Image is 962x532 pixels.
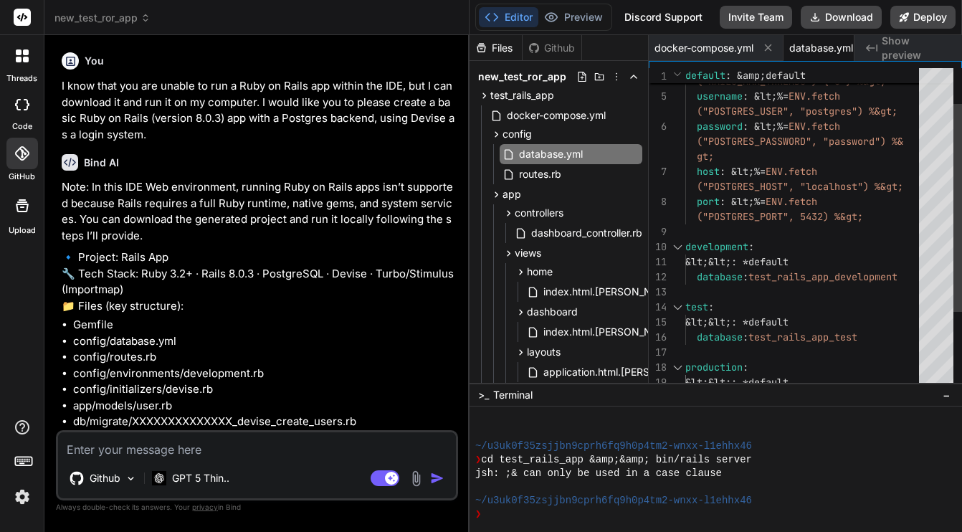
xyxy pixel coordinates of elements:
[478,70,566,84] span: new_test_ror_app
[890,6,956,29] button: Deploy
[697,120,743,133] span: password
[720,195,766,208] span: : &lt;%=
[481,453,752,467] span: cd test_rails_app &amp;&amp; bin/rails server
[503,127,532,141] span: config
[720,6,792,29] button: Invite Team
[748,240,754,253] span: :
[475,440,752,453] span: ~/u3uk0f35zsjjbn9cprh6fq9h0p4tm2-wnxx-l1ehhx46
[940,384,953,407] button: −
[685,376,789,389] span: &lt;&lt;: *default
[475,494,752,508] span: ~/u3uk0f35zsjjbn9cprh6fq9h0p4tm2-wnxx-l1ehhx46
[801,6,882,29] button: Download
[515,206,563,220] span: controllers
[62,78,455,143] p: I know that you are unable to run a Ruby on Rails app within the IDE, but I can download it and r...
[649,360,667,375] div: 18
[685,255,789,268] span: &lt;&lt;: *default
[685,240,748,253] span: development
[685,300,708,313] span: test
[152,471,166,485] img: GPT 5 Thinking High
[697,90,743,103] span: username
[475,467,722,480] span: jsh: ;& can only be used in a case clause
[685,361,743,374] span: production
[649,255,667,270] div: 11
[649,69,667,84] span: 1
[542,323,679,341] span: index.html.[PERSON_NAME]
[748,331,857,343] span: test_rails_app_test
[649,345,667,360] div: 17
[743,361,748,374] span: :
[668,360,687,375] div: Click to collapse the range.
[766,165,817,178] span: ENV.fetch
[172,471,229,485] p: GPT 5 Thin..
[943,388,951,402] span: −
[766,195,817,208] span: ENV.fetch
[518,146,584,163] span: database.yml
[649,239,667,255] div: 10
[697,210,863,223] span: ("POSTGRES_PORT", 5432) %&gt;
[789,90,840,103] span: ENV.fetch
[505,107,607,124] span: docker-compose.yml
[649,224,667,239] div: 9
[479,7,538,27] button: Editor
[697,180,903,193] span: ("POSTGRES_HOST", "localhost") %&gt;
[697,195,720,208] span: port
[62,250,455,314] p: 🔹 Project: Rails App 🔧 Tech Stack: Ruby 3.2+ · Rails 8.0.3 · PostgreSQL · Devise · Turbo/Stimulus...
[10,485,34,509] img: settings
[62,179,455,244] p: Note: In this IDE Web environment, running Ruby on Rails apps isn’t supported because Rails requi...
[73,398,455,414] li: app/models/user.rb
[720,165,766,178] span: : &lt;%=
[12,120,32,133] label: code
[748,270,897,283] span: test_rails_app_development
[649,164,667,179] div: 7
[54,11,151,25] span: new_test_ror_app
[649,89,667,104] div: 5
[73,349,455,366] li: config/routes.rb
[73,414,455,430] li: db/migrate/XXXXXXXXXXXXXX_devise_create_users.rb
[478,388,489,402] span: >_
[743,270,748,283] span: :
[6,72,37,85] label: threads
[408,470,424,487] img: attachment
[654,41,753,55] span: docker-compose.yml
[685,315,789,328] span: &lt;&lt;: *default
[527,345,561,359] span: layouts
[527,265,553,279] span: home
[9,171,35,183] label: GitHub
[697,270,743,283] span: database
[530,224,644,242] span: dashboard_controller.rb
[743,120,789,133] span: : &lt;%=
[430,471,444,485] img: icon
[518,166,563,183] span: routes.rb
[470,41,522,55] div: Files
[708,300,714,313] span: :
[192,503,218,511] span: privacy
[475,453,481,467] span: ❯
[56,500,458,514] p: Always double-check its answers. Your in Bind
[649,300,667,315] div: 14
[73,381,455,398] li: config/initializers/devise.rb
[523,41,581,55] div: Github
[649,315,667,330] div: 15
[125,472,137,485] img: Pick Models
[84,156,119,170] h6: Bind AI
[649,194,667,209] div: 8
[697,331,743,343] span: database
[649,375,667,390] div: 19
[697,135,903,148] span: ("POSTGRES_PASSWORD", "password") %&
[475,508,481,521] span: ❯
[616,6,711,29] div: Discord Support
[649,270,667,285] div: 12
[542,364,705,381] span: application.html.[PERSON_NAME]
[743,90,789,103] span: : &lt;%=
[685,69,725,82] span: default
[73,317,455,333] li: Gemfile
[649,285,667,300] div: 13
[697,105,897,118] span: ("POSTGRES_USER", "postgres") %&gt;
[789,120,840,133] span: ENV.fetch
[490,88,554,103] span: test_rails_app
[527,305,578,319] span: dashboard
[73,333,455,350] li: config/database.yml
[668,300,687,315] div: Click to collapse the range.
[743,331,748,343] span: :
[9,224,36,237] label: Upload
